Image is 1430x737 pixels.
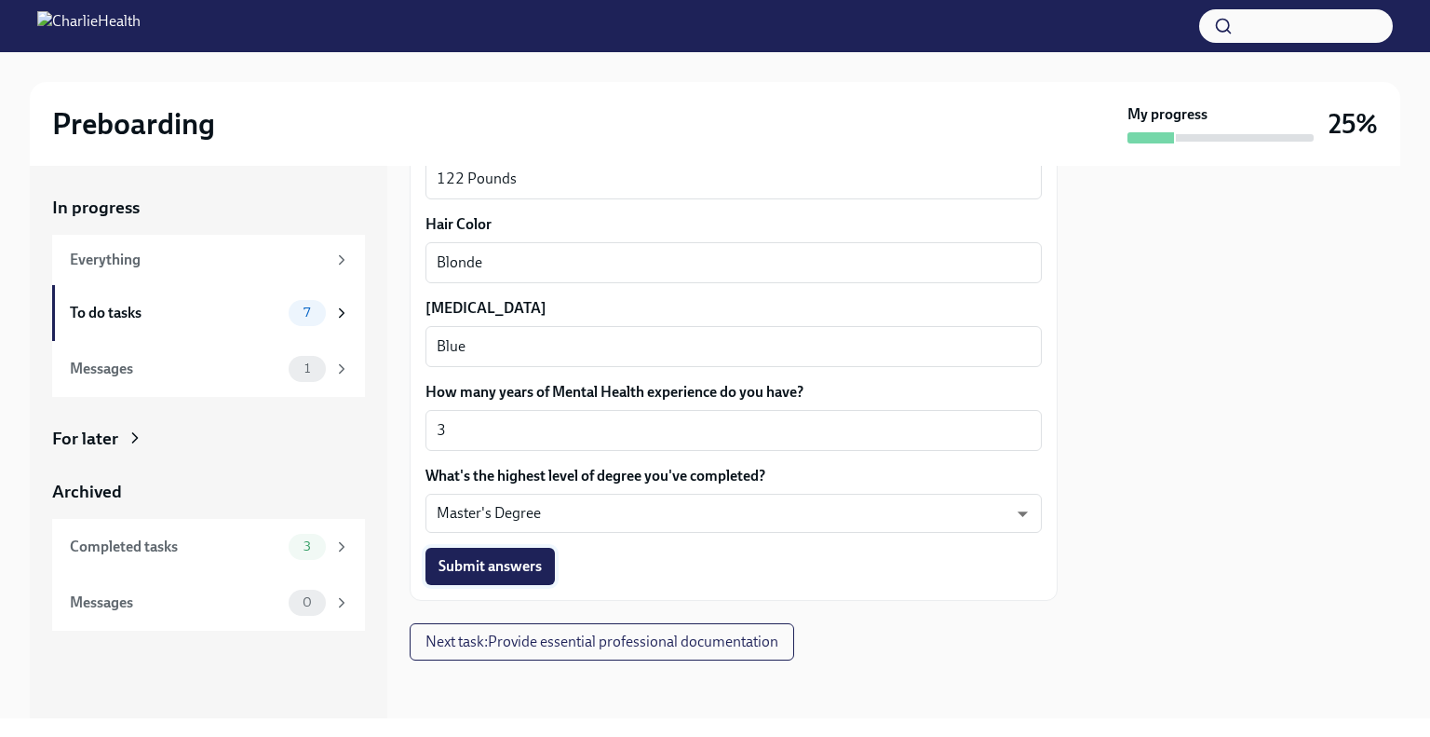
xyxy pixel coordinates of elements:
strong: My progress [1127,104,1207,125]
label: What's the highest level of degree you've completed? [425,466,1042,486]
div: To do tasks [70,303,281,323]
div: Messages [70,593,281,613]
div: Completed tasks [70,537,281,557]
a: In progress [52,196,365,220]
h3: 25% [1329,107,1378,141]
span: Submit answers [438,557,542,576]
label: [MEDICAL_DATA] [425,298,1042,319]
button: Submit answers [425,548,555,585]
textarea: 3 [437,419,1031,442]
a: Messages1 [52,341,365,397]
textarea: Blonde [437,252,1031,274]
span: 1 [293,362,321,375]
div: For later [52,427,118,451]
textarea: 122 Pounds [437,168,1031,190]
div: Master's Degree [425,494,1042,533]
label: Hair Color [425,214,1042,235]
span: Next task : Provide essential professional documentation [425,633,778,651]
textarea: Blue [437,335,1031,358]
h2: Preboarding [52,105,215,143]
span: 0 [291,595,323,609]
a: Completed tasks3 [52,519,365,575]
a: Messages0 [52,575,365,631]
a: To do tasks7 [52,285,365,341]
div: Messages [70,359,281,379]
span: 7 [292,306,321,320]
div: Everything [70,250,326,270]
a: Archived [52,480,365,504]
label: How many years of Mental Health experience do you have? [425,382,1042,403]
a: Everything [52,235,365,285]
img: CharlieHealth [37,11,141,41]
button: Next task:Provide essential professional documentation [410,623,794,661]
span: 3 [292,539,322,553]
a: For later [52,427,365,451]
